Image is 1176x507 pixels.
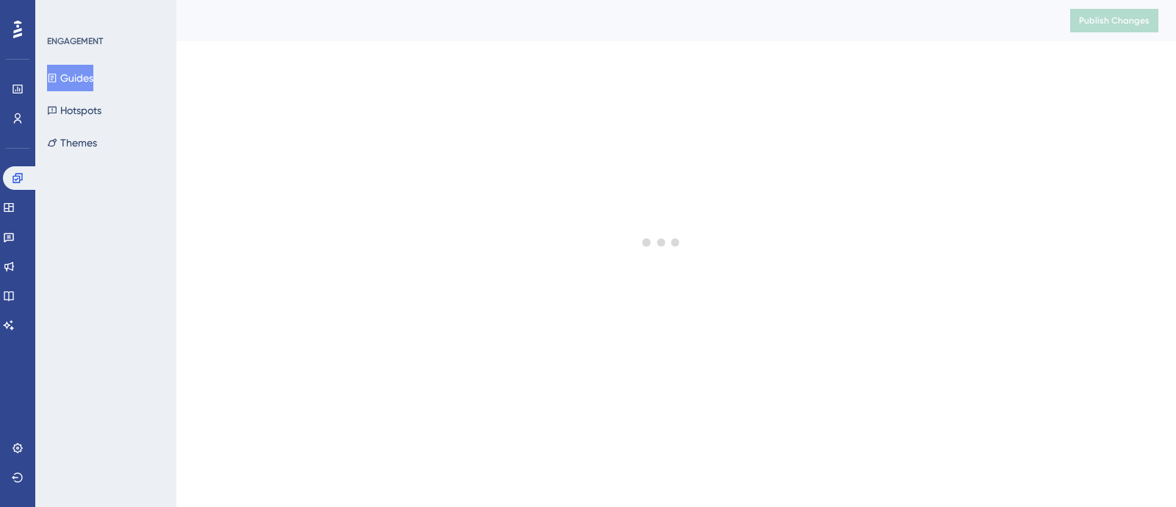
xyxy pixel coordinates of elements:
div: ENGAGEMENT [47,35,103,47]
button: Publish Changes [1070,9,1158,32]
button: Themes [47,130,97,156]
button: Hotspots [47,97,101,124]
span: Publish Changes [1079,15,1150,26]
button: Guides [47,65,93,91]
